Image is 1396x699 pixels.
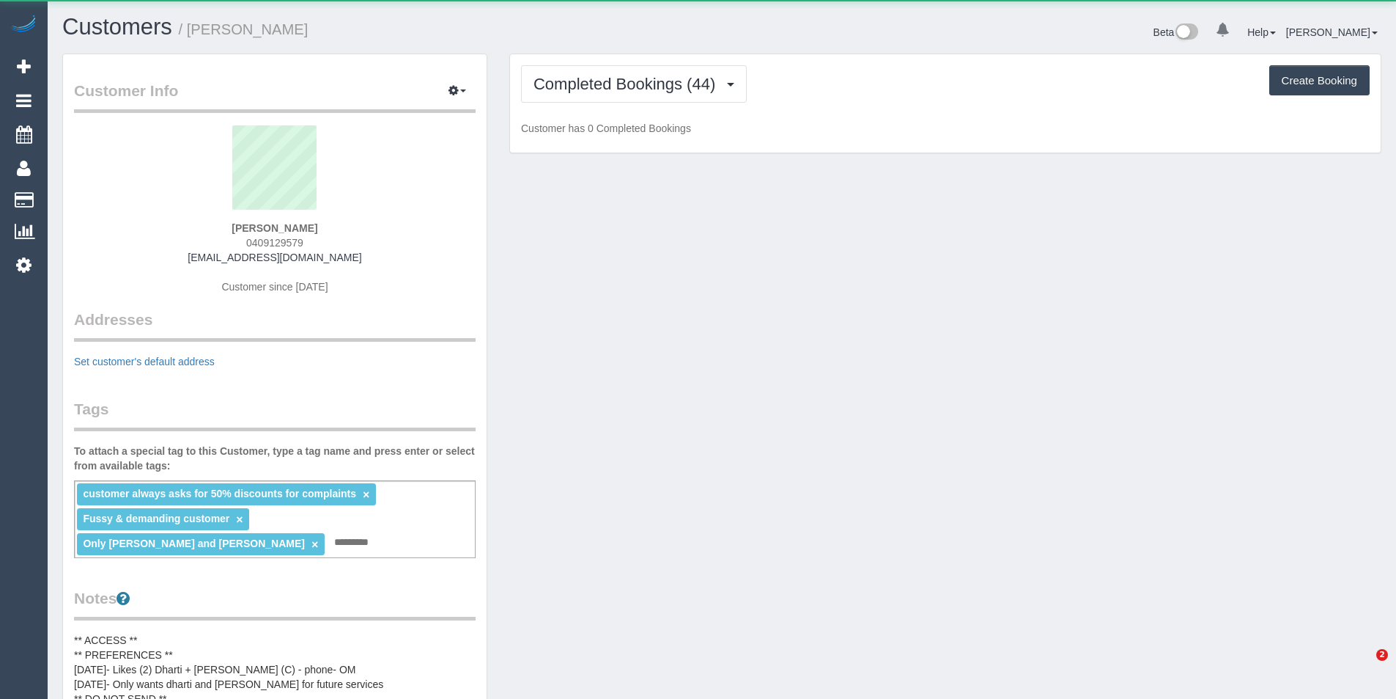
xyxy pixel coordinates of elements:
span: Completed Bookings (44) [533,75,723,93]
a: Customers [62,14,172,40]
a: × [363,488,369,501]
span: customer always asks for 50% discounts for complaints [83,488,356,499]
span: 2 [1376,649,1388,661]
label: To attach a special tag to this Customer, type a tag name and press enter or select from availabl... [74,444,476,473]
a: Set customer's default address [74,356,215,367]
span: 0409129579 [246,237,303,249]
img: Automaid Logo [9,15,38,35]
span: Only [PERSON_NAME] and [PERSON_NAME] [83,538,305,549]
img: New interface [1174,23,1198,43]
iframe: Intercom live chat [1346,649,1381,684]
a: [EMAIL_ADDRESS][DOMAIN_NAME] [188,252,361,263]
a: Help [1247,26,1276,38]
span: Customer since [DATE] [221,281,328,293]
span: Fussy & demanding customer [83,513,229,524]
a: [PERSON_NAME] [1286,26,1378,38]
legend: Notes [74,588,476,621]
strong: [PERSON_NAME] [232,222,317,234]
a: × [236,513,243,526]
small: / [PERSON_NAME] [179,21,309,37]
a: × [311,538,318,551]
p: Customer has 0 Completed Bookings [521,121,1370,136]
legend: Customer Info [74,80,476,113]
a: Beta [1153,26,1199,38]
legend: Tags [74,398,476,431]
button: Completed Bookings (44) [521,65,747,103]
button: Create Booking [1269,65,1370,96]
